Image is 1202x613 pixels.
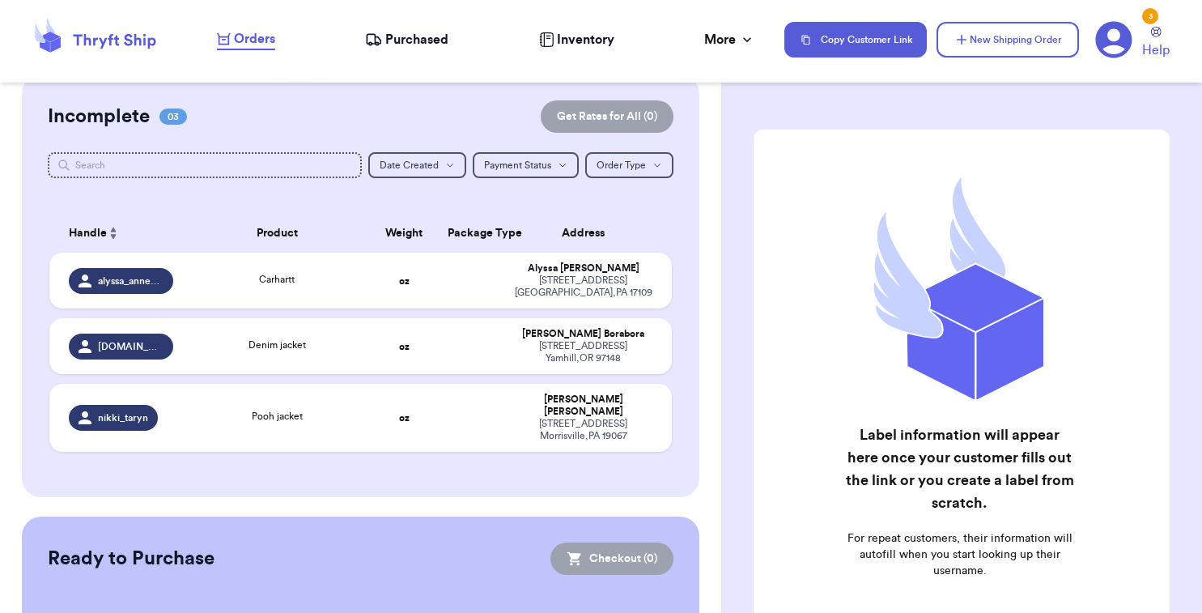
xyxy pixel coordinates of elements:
[399,276,410,286] strong: oz
[514,418,652,442] div: [STREET_ADDRESS] Morrisville , PA 19067
[597,160,646,170] span: Order Type
[438,214,505,253] th: Package Type
[217,29,275,50] a: Orders
[371,214,438,253] th: Weight
[704,30,755,49] div: More
[484,160,551,170] span: Payment Status
[259,275,295,284] span: Carhartt
[504,214,672,253] th: Address
[365,30,448,49] a: Purchased
[385,30,448,49] span: Purchased
[107,223,120,243] button: Sort ascending
[514,394,652,418] div: [PERSON_NAME] [PERSON_NAME]
[1142,27,1170,60] a: Help
[98,340,164,353] span: [DOMAIN_NAME]_
[585,152,673,178] button: Order Type
[937,22,1079,57] button: New Shipping Order
[248,340,306,350] span: Denim jacket
[399,413,410,423] strong: oz
[514,262,652,275] div: Alyssa [PERSON_NAME]
[183,214,371,253] th: Product
[844,530,1077,579] p: For repeat customers, their information will autofill when you start looking up their username.
[514,275,652,299] div: [STREET_ADDRESS] [GEOGRAPHIC_DATA] , PA 17109
[557,30,614,49] span: Inventory
[399,342,410,351] strong: oz
[514,340,652,364] div: [STREET_ADDRESS] Yamhill , OR 97148
[69,225,107,242] span: Handle
[514,328,652,340] div: [PERSON_NAME] Borabora
[1095,21,1132,58] a: 3
[48,546,214,572] h2: Ready to Purchase
[159,109,187,125] span: 03
[48,152,363,178] input: Search
[368,152,466,178] button: Date Created
[98,411,148,424] span: nikki_taryn
[234,29,275,49] span: Orders
[1142,40,1170,60] span: Help
[473,152,579,178] button: Payment Status
[98,275,164,287] span: alyssa_anne_thrifts
[541,100,673,133] button: Get Rates for All (0)
[1142,8,1158,24] div: 3
[844,424,1077,514] h2: Label information will appear here once your customer fills out the link or you create a label fr...
[550,543,673,575] button: Checkout (0)
[48,104,150,130] h2: Incomplete
[784,22,927,57] button: Copy Customer Link
[380,160,439,170] span: Date Created
[539,30,614,49] a: Inventory
[252,411,303,421] span: Pooh jacket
